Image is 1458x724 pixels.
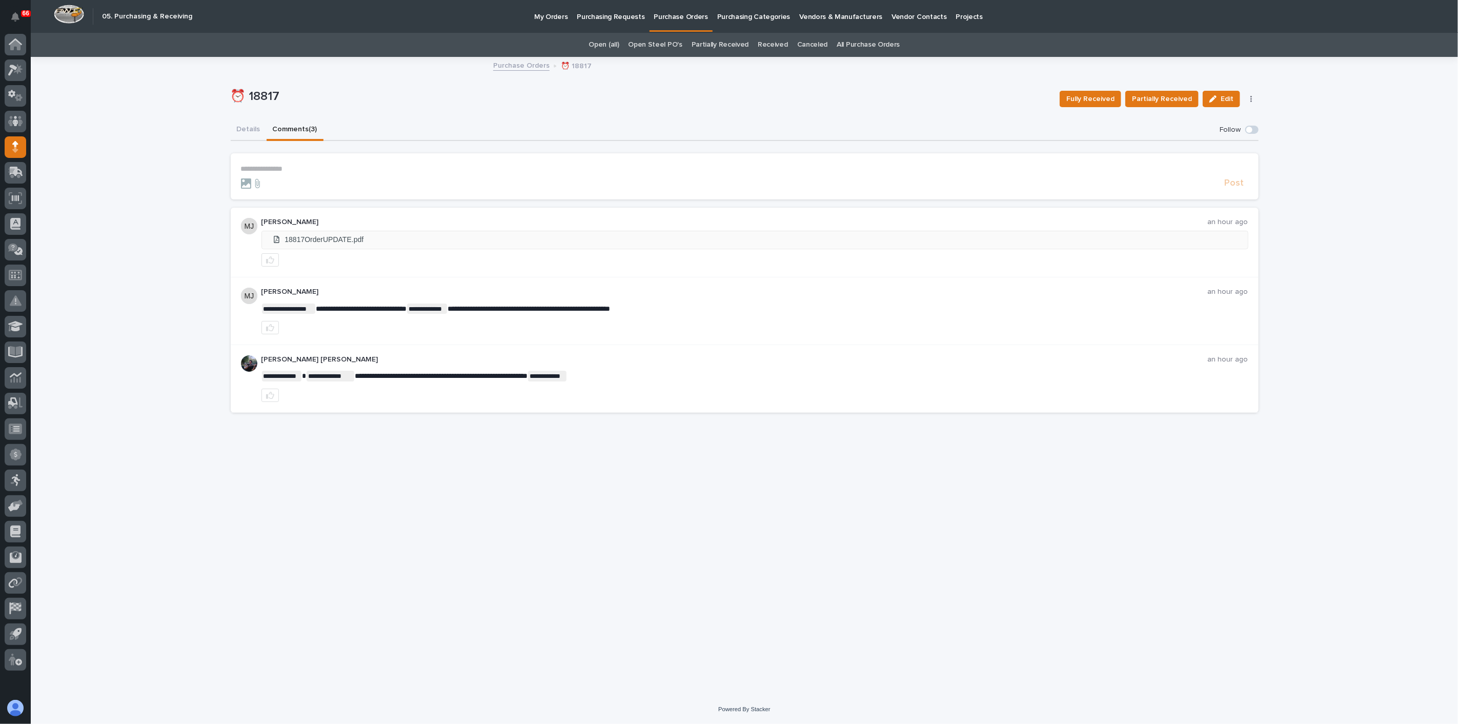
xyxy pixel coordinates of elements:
[102,12,192,21] h2: 05. Purchasing & Receiving
[261,389,279,402] button: like this post
[267,119,323,141] button: Comments (3)
[718,706,770,712] a: Powered By Stacker
[54,5,84,24] img: Workspace Logo
[5,6,26,28] button: Notifications
[13,12,26,29] div: Notifications66
[1221,94,1233,104] span: Edit
[561,59,592,71] p: ⏰ 18817
[261,218,1208,227] p: [PERSON_NAME]
[1066,93,1115,105] span: Fully Received
[589,33,619,57] a: Open (all)
[1208,288,1248,296] p: an hour ago
[628,33,682,57] a: Open Steel PO's
[1203,91,1240,107] button: Edit
[1220,126,1241,134] p: Follow
[1060,91,1121,107] button: Fully Received
[1208,355,1248,364] p: an hour ago
[758,33,788,57] a: Received
[231,89,1052,104] p: ⏰ 18817
[1221,177,1248,189] button: Post
[262,231,1248,248] li: 18817OrderUPDATE.pdf
[5,697,26,719] button: users-avatar
[231,119,267,141] button: Details
[261,321,279,334] button: like this post
[261,288,1208,296] p: [PERSON_NAME]
[262,231,1248,249] a: 18817OrderUPDATE.pdf
[493,59,550,71] a: Purchase Orders
[692,33,748,57] a: Partially Received
[1125,91,1199,107] button: Partially Received
[837,33,900,57] a: All Purchase Orders
[261,253,279,267] button: like this post
[797,33,828,57] a: Canceled
[1225,177,1244,189] span: Post
[1208,218,1248,227] p: an hour ago
[1132,93,1192,105] span: Partially Received
[241,355,257,372] img: J6irDCNTStG5Atnk4v9O
[23,10,29,17] p: 66
[261,355,1208,364] p: [PERSON_NAME] [PERSON_NAME]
